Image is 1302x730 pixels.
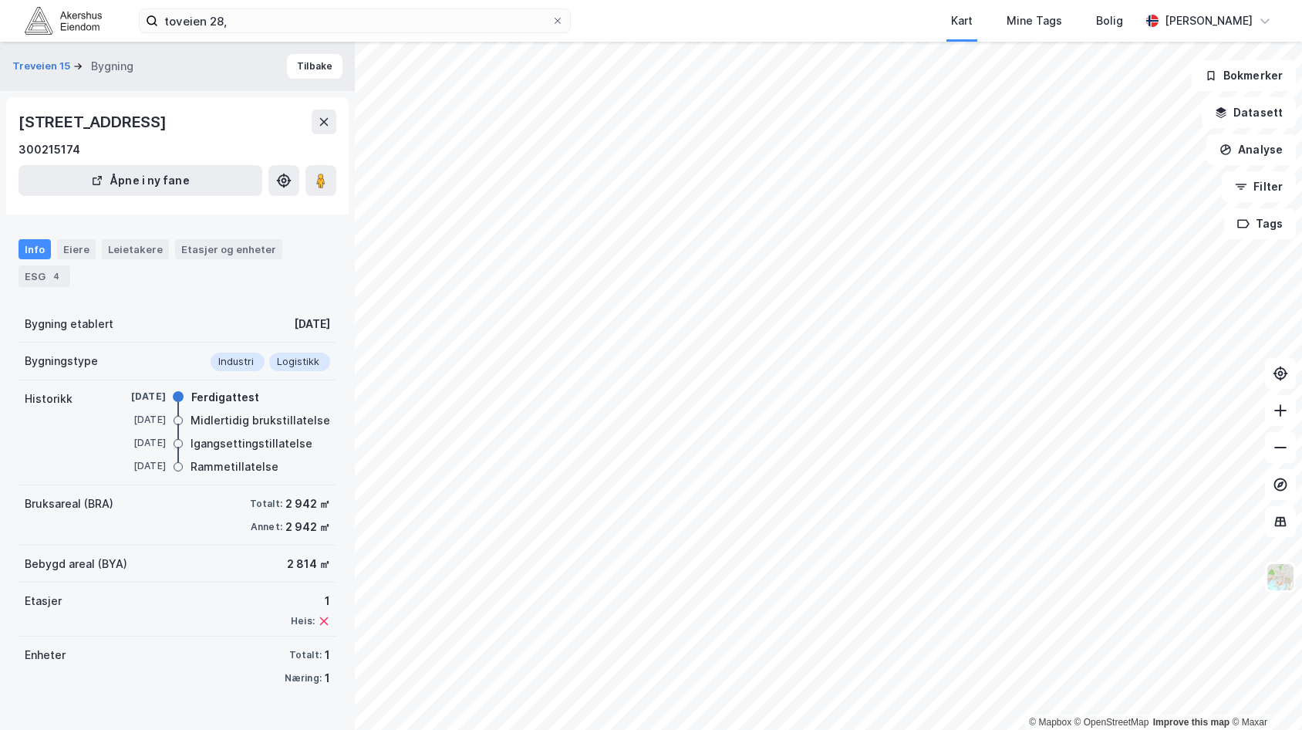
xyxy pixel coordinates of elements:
div: Bygning [91,57,133,76]
a: Mapbox [1029,717,1071,728]
button: Bokmerker [1192,60,1296,91]
iframe: Chat Widget [1225,656,1302,730]
div: Etasjer [25,592,62,610]
div: [PERSON_NAME] [1165,12,1253,30]
div: Info [19,239,51,259]
div: Igangsettingstillatelse [191,434,312,453]
div: 1 [325,646,330,664]
div: 4 [49,269,64,284]
div: Kart [951,12,973,30]
div: 300215174 [19,140,80,159]
button: Tilbake [287,54,342,79]
div: ESG [19,265,70,287]
a: Improve this map [1153,717,1229,728]
div: [DATE] [104,413,166,427]
img: akershus-eiendom-logo.9091f326c980b4bce74ccdd9f866810c.svg [25,7,102,34]
div: 2 942 ㎡ [285,495,330,513]
button: Analyse [1206,134,1296,165]
div: Etasjer og enheter [181,242,276,256]
div: Kontrollprogram for chat [1225,656,1302,730]
div: Historikk [25,390,73,408]
div: Annet: [251,521,282,533]
div: Enheter [25,646,66,664]
div: Bolig [1096,12,1123,30]
div: 2 942 ㎡ [285,518,330,536]
div: Totalt: [250,498,282,510]
div: Bygningstype [25,352,98,370]
div: Rammetillatelse [191,458,278,476]
div: Leietakere [102,239,169,259]
div: Bruksareal (BRA) [25,495,113,513]
div: Mine Tags [1007,12,1062,30]
div: [DATE] [294,315,330,333]
a: OpenStreetMap [1074,717,1149,728]
div: Totalt: [289,649,322,661]
div: Bebygd areal (BYA) [25,555,127,573]
button: Treveien 15 [12,59,73,74]
button: Datasett [1202,97,1296,128]
div: Ferdigattest [191,388,259,407]
input: Søk på adresse, matrikkel, gårdeiere, leietakere eller personer [158,9,551,32]
div: Eiere [57,239,96,259]
div: [DATE] [104,436,166,450]
button: Filter [1222,171,1296,202]
div: 2 814 ㎡ [287,555,330,573]
div: Midlertidig brukstillatelse [191,411,330,430]
div: [DATE] [104,459,166,473]
div: Næring: [285,672,322,684]
div: 1 [325,669,330,688]
img: Z [1266,563,1295,592]
div: Bygning etablert [25,315,113,333]
div: Heis: [291,615,315,627]
button: Åpne i ny fane [19,165,262,196]
div: 1 [291,592,330,610]
button: Tags [1224,208,1296,239]
div: [STREET_ADDRESS] [19,110,170,134]
div: [DATE] [104,390,166,404]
